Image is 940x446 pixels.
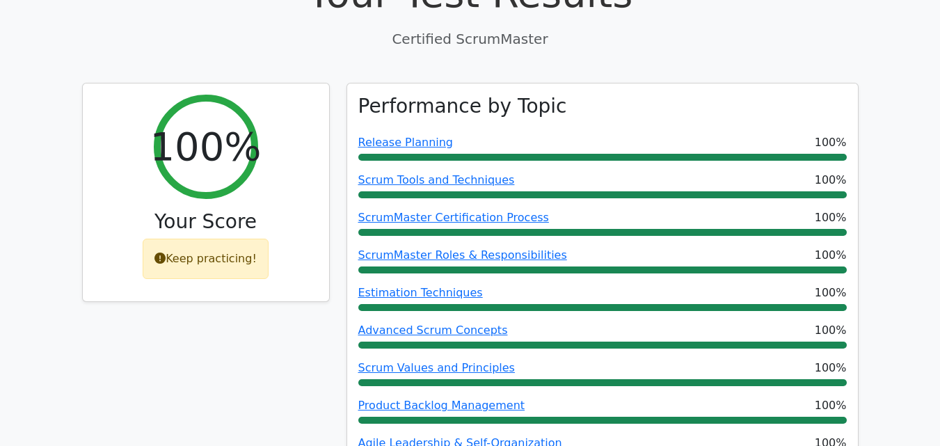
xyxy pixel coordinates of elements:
a: Scrum Values and Principles [358,361,515,374]
span: 100% [815,360,847,376]
div: Keep practicing! [143,239,269,279]
h3: Performance by Topic [358,95,567,118]
span: 100% [815,209,847,226]
a: Product Backlog Management [358,399,525,412]
span: 100% [815,285,847,301]
h3: Your Score [94,210,318,234]
span: 100% [815,134,847,151]
a: Scrum Tools and Techniques [358,173,515,186]
a: Estimation Techniques [358,286,483,299]
span: 100% [815,247,847,264]
a: Advanced Scrum Concepts [358,324,508,337]
a: ScrumMaster Certification Process [358,211,549,224]
h2: 100% [150,123,261,170]
span: 100% [815,172,847,189]
p: Certified ScrumMaster [82,29,859,49]
span: 100% [815,322,847,339]
span: 100% [815,397,847,414]
a: ScrumMaster Roles & Responsibilities [358,248,567,262]
a: Release Planning [358,136,454,149]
